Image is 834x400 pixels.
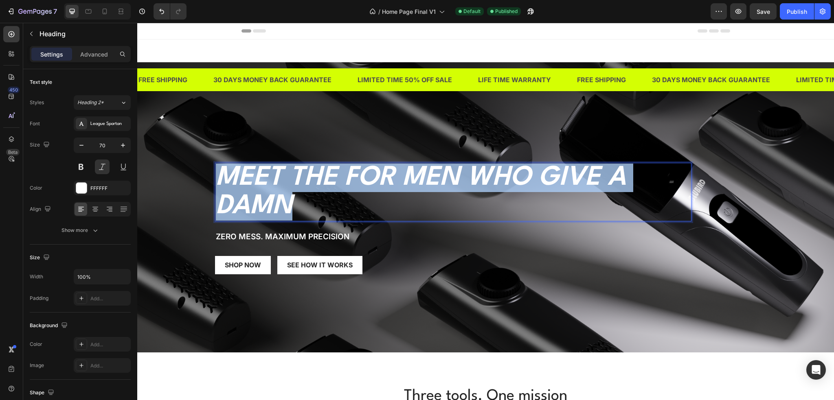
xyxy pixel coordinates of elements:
input: Auto [74,269,130,284]
p: 7 [53,7,57,16]
button: <p>SHOP NOW</p> [78,233,134,251]
p: Settings [40,50,63,59]
div: Add... [90,295,129,302]
div: 450 [8,87,20,93]
div: Beta [6,149,20,155]
div: Font [30,120,40,127]
span: / [378,7,380,16]
p: see how it works [150,238,215,247]
span: Home Page Final V1 [382,7,436,16]
div: LIMITED TIME 50% OFF SALE [219,50,316,64]
div: Text style [30,79,52,86]
div: FFFFFF [90,185,129,192]
div: 30 DAYS MONEY BACK GUARANTEE [514,50,634,64]
div: Styles [30,99,44,106]
div: Undo/Redo [154,3,187,20]
p: Advanced [80,50,108,59]
span: Save [757,8,770,15]
p: Meet the For Men Who Give a Damn [79,141,553,198]
div: Open Intercom Messenger [806,360,826,380]
div: Publish [787,7,807,16]
span: Default [463,8,481,15]
div: Size [30,252,51,263]
button: Save [750,3,777,20]
div: Padding [30,295,48,302]
div: Width [30,273,43,280]
div: League Spartan [90,120,129,128]
h2: Rich Text Editor. Editing area: main [78,140,554,199]
div: Size [30,140,51,151]
div: Color [30,184,42,192]
div: Add... [90,341,129,348]
p: SHOP NOW [88,238,124,247]
button: Heading 2* [74,95,131,110]
div: Color [30,341,42,348]
div: Add... [90,362,129,369]
span: Published [495,8,518,15]
iframe: Design area [137,23,834,400]
button: Publish [780,3,814,20]
p: Heading [40,29,127,39]
h2: Three tools. One mission [231,362,466,385]
p: Zero Mess. Maximum precision [79,209,553,219]
span: Heading 2* [77,99,104,106]
div: LIMITED TIME 50% OFF SALE [658,50,754,64]
div: Image [30,362,44,369]
button: 7 [3,3,61,20]
div: LIFE TIME WARRANTY [340,50,415,64]
div: FREE SHIPPING [439,50,489,64]
button: Show more [30,223,131,238]
div: Show more [61,226,99,234]
div: Background [30,320,69,331]
div: Shape [30,387,56,398]
div: Align [30,204,53,215]
button: <p>see how it works</p> [140,233,225,251]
